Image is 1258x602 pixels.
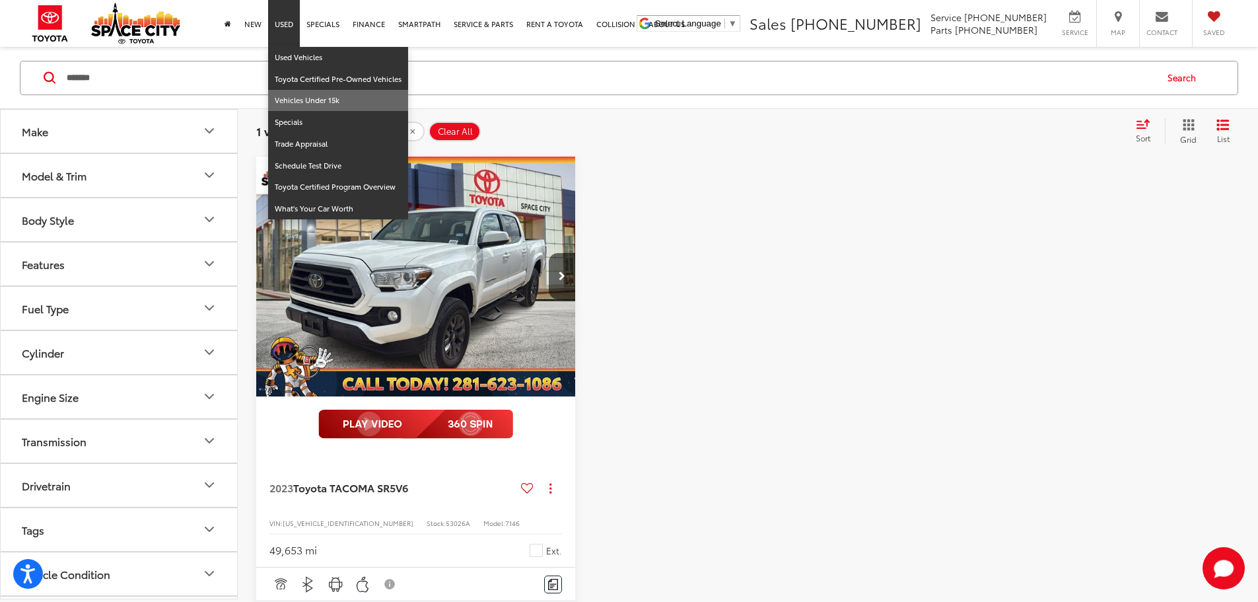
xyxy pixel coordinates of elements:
[379,570,402,598] button: View Disclaimer
[505,518,520,528] span: 7146
[427,518,446,528] span: Stock:
[268,198,408,219] a: What's Your Car Worth
[546,545,562,557] span: Ext.
[268,133,408,155] a: Trade Appraisal
[930,11,961,24] span: Service
[446,518,470,528] span: 53026A
[268,155,408,177] a: Schedule Test Drive
[22,169,87,181] div: Model & Trim
[283,518,413,528] span: [US_VEHICLE_IDENTIFICATION_NUMBER]
[269,543,317,558] div: 49,653 mi
[1146,28,1177,37] span: Contact
[201,566,217,582] div: Vehicle Condition
[300,576,316,593] img: Bluetooth®
[1203,547,1245,589] button: Toggle Chat Window
[438,126,473,136] span: Clear All
[790,13,921,34] span: [PHONE_NUMBER]
[328,576,344,593] img: Android Auto
[1199,28,1228,37] span: Saved
[1136,132,1150,143] span: Sort
[1,286,238,329] button: Fuel TypeFuel Type
[269,480,293,495] span: 2023
[548,579,559,590] img: Comments
[549,253,575,299] button: Next image
[1,153,238,196] button: Model & TrimModel & Trim
[318,410,513,439] img: full motion video
[1,109,238,152] button: MakeMake
[1165,118,1206,144] button: Grid View
[268,90,408,112] a: Vehicles Under 15k
[201,256,217,272] div: Features
[256,157,577,396] a: 2023 Toyota TACOMA SR5 SR5 V62023 Toyota TACOMA SR5 SR5 V62023 Toyota TACOMA SR5 SR5 V62023 Toyot...
[544,576,562,593] button: Comments
[1129,118,1165,144] button: Select sort value
[65,61,1155,93] input: Search by Make, Model, or Keyword
[1216,132,1230,143] span: List
[1203,547,1245,589] svg: Start Chat
[22,523,44,535] div: Tags
[269,480,516,495] a: 2023Toyota TACOMA SR5V6
[530,544,543,557] span: Ice Cap
[268,47,408,69] a: Used Vehicles
[750,13,786,34] span: Sales
[1155,61,1215,94] button: Search
[268,176,408,198] a: Toyota Certified Program Overview
[268,69,408,91] a: Toyota Certified Pre-Owned Vehicles
[355,576,371,593] img: Apple CarPlay
[429,121,481,141] button: Clear All
[201,521,217,537] div: Tags
[655,19,737,28] a: Select Language​
[1,242,238,285] button: FeaturesFeatures
[201,167,217,183] div: Model & Trim
[22,346,64,358] div: Cylinder
[1,463,238,506] button: DrivetrainDrivetrain
[22,213,74,225] div: Body Style
[201,389,217,404] div: Engine Size
[201,344,217,360] div: Cylinder
[22,434,87,447] div: Transmission
[549,483,551,494] span: dropdown dots
[268,112,408,133] a: Specials
[91,3,180,44] img: Space City Toyota
[539,476,562,500] button: Actions
[22,478,71,491] div: Drivetrain
[22,257,65,270] div: Features
[201,211,217,227] div: Body Style
[724,19,725,28] span: ​
[1103,28,1133,37] span: Map
[728,19,737,28] span: ▼
[655,19,721,28] span: Select Language
[1,330,238,373] button: CylinderCylinder
[256,157,577,398] img: 2023 Toyota TACOMA SR5 SR5 V6
[22,301,69,314] div: Fuel Type
[272,576,289,593] img: Adaptive Cruise Control
[201,433,217,449] div: Transmission
[955,23,1037,36] span: [PHONE_NUMBER]
[1,419,238,462] button: TransmissionTransmission
[1,508,238,550] button: TagsTags
[22,124,48,137] div: Make
[1,198,238,241] button: Body StyleBody Style
[396,480,408,495] span: V6
[256,122,339,138] span: 1 vehicle found
[201,123,217,139] div: Make
[1180,133,1197,144] span: Grid
[483,518,505,528] span: Model:
[201,477,217,493] div: Drivetrain
[1060,28,1090,37] span: Service
[201,300,217,316] div: Fuel Type
[22,390,79,402] div: Engine Size
[293,480,396,495] span: Toyota TACOMA SR5
[1,375,238,418] button: Engine SizeEngine Size
[1,552,238,595] button: Vehicle ConditionVehicle Condition
[256,157,577,396] div: 2023 Toyota TACOMA SR5 SR5 V6 0
[1206,118,1240,144] button: List View
[930,23,952,36] span: Parts
[964,11,1047,24] span: [PHONE_NUMBER]
[269,518,283,528] span: VIN:
[22,567,110,580] div: Vehicle Condition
